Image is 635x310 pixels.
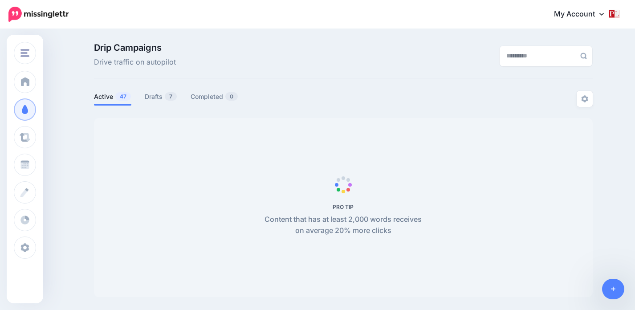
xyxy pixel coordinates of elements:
span: Drip Campaigns [94,43,176,52]
a: Active47 [94,91,131,102]
span: 47 [115,92,131,101]
img: menu.png [20,49,29,57]
img: Missinglettr [8,7,69,22]
span: 7 [165,92,177,101]
span: 0 [225,92,238,101]
span: Drive traffic on autopilot [94,57,176,68]
p: Content that has at least 2,000 words receives on average 20% more clicks [260,214,427,237]
a: Completed0 [191,91,238,102]
h5: PRO TIP [260,204,427,210]
a: My Account [545,4,622,25]
img: search-grey-6.png [580,53,587,59]
a: Drafts7 [145,91,177,102]
img: settings-grey.png [581,95,588,102]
